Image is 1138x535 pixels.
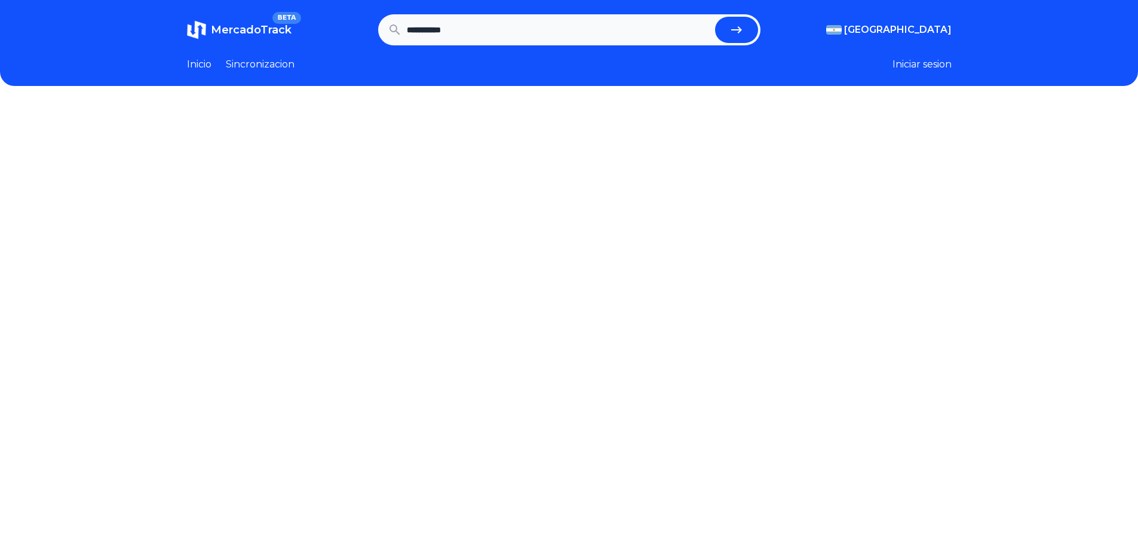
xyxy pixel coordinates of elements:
a: Sincronizacion [226,57,295,72]
button: Iniciar sesion [892,57,952,72]
a: MercadoTrackBETA [187,20,292,39]
img: Argentina [826,25,842,35]
button: [GEOGRAPHIC_DATA] [826,23,952,37]
span: MercadoTrack [211,23,292,36]
a: Inicio [187,57,211,72]
img: MercadoTrack [187,20,206,39]
span: BETA [272,12,300,24]
span: [GEOGRAPHIC_DATA] [844,23,952,37]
